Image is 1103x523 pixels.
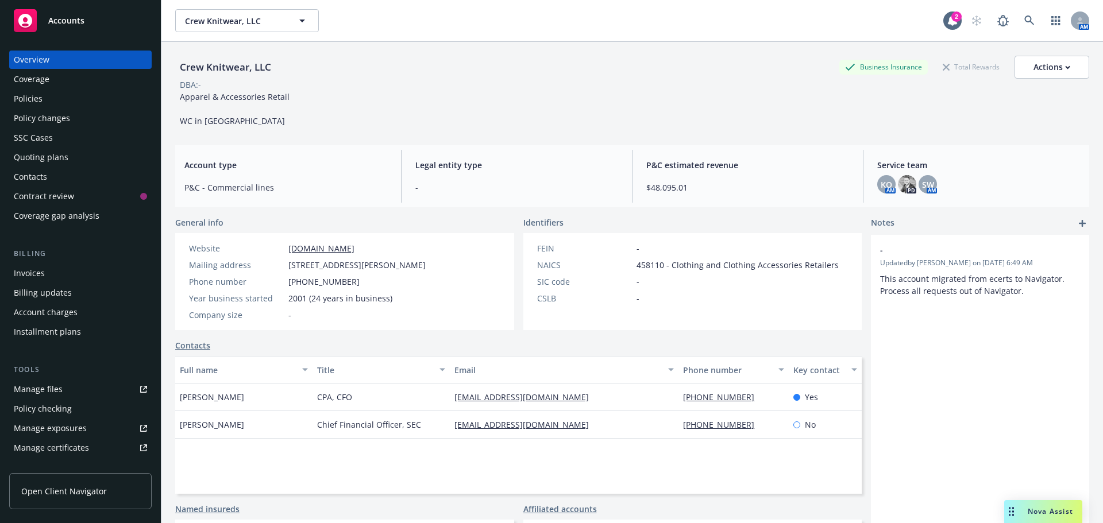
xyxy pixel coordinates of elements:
a: Quoting plans [9,148,152,166]
a: Account charges [9,303,152,321]
div: Contacts [14,168,47,186]
button: Crew Knitwear, LLC [175,9,319,32]
div: Overview [14,51,49,69]
a: Search [1018,9,1041,32]
a: Policy checking [9,400,152,418]
button: Email [450,356,678,383]
div: Manage claims [14,458,72,476]
span: No [805,419,816,431]
div: Phone number [683,364,771,376]
span: - [880,244,1050,256]
div: Crew Knitwear, LLC [175,60,276,75]
span: - [415,181,618,193]
div: -Updatedby [PERSON_NAME] on [DATE] 6:49 AMThis account migrated from ecerts to Navigator. Process... [871,235,1089,306]
span: [PERSON_NAME] [180,391,244,403]
div: Contract review [14,187,74,206]
div: Billing updates [14,284,72,302]
img: photo [898,175,916,193]
div: Quoting plans [14,148,68,166]
span: Apparel & Accessories Retail WC in [GEOGRAPHIC_DATA] [180,91,290,126]
a: Manage files [9,380,152,398]
span: Yes [805,391,818,403]
span: CPA, CFO [317,391,352,403]
a: Affiliated accounts [523,503,597,515]
div: DBA: - [180,79,201,91]
div: Email [454,364,661,376]
a: Contacts [9,168,152,186]
a: [EMAIL_ADDRESS][DOMAIN_NAME] [454,419,598,430]
div: Policies [14,90,43,108]
span: Crew Knitwear, LLC [185,15,284,27]
a: Accounts [9,5,152,37]
div: Invoices [14,264,45,282]
span: SW [922,179,934,191]
div: Tools [9,364,152,375]
a: Report a Bug [992,9,1015,32]
div: Website [189,242,284,254]
div: SSC Cases [14,129,53,147]
div: Billing [9,248,152,259]
a: Named insureds [175,503,240,515]
div: Business Insurance [839,60,928,74]
span: - [637,242,639,254]
div: Full name [180,364,295,376]
a: [PHONE_NUMBER] [683,419,763,430]
span: Chief Financial Officer, SEC [317,419,421,431]
span: This account migrated from ecerts to Navigator. Process all requests out of Navigator. [880,273,1067,296]
a: Start snowing [965,9,988,32]
div: Installment plans [14,323,81,341]
div: Year business started [189,292,284,304]
span: [PERSON_NAME] [180,419,244,431]
span: - [637,276,639,288]
a: Billing updates [9,284,152,302]
div: Policy changes [14,109,70,127]
a: Policies [9,90,152,108]
span: KO [881,179,892,191]
div: Total Rewards [937,60,1005,74]
div: FEIN [537,242,632,254]
a: Manage exposures [9,419,152,437]
span: $48,095.01 [646,181,849,193]
div: Actions [1033,56,1070,78]
span: P&C - Commercial lines [184,181,387,193]
span: 2001 (24 years in business) [288,292,392,304]
button: Nova Assist [1004,500,1082,523]
span: Nova Assist [1028,506,1073,516]
div: Key contact [793,364,844,376]
div: Manage certificates [14,439,89,457]
div: Coverage gap analysis [14,207,99,225]
a: SSC Cases [9,129,152,147]
div: Account charges [14,303,78,321]
span: - [637,292,639,304]
div: NAICS [537,259,632,271]
span: Open Client Navigator [21,485,107,497]
span: - [288,309,291,321]
button: Title [313,356,450,383]
a: Coverage gap analysis [9,207,152,225]
span: [STREET_ADDRESS][PERSON_NAME] [288,259,426,271]
span: Updated by [PERSON_NAME] on [DATE] 6:49 AM [880,258,1080,268]
span: Notes [871,216,894,230]
a: Invoices [9,264,152,282]
button: Actions [1015,56,1089,79]
div: Coverage [14,70,49,88]
div: Policy checking [14,400,72,418]
span: [PHONE_NUMBER] [288,276,360,288]
span: 458110 - Clothing and Clothing Accessories Retailers [637,259,839,271]
a: Contacts [175,339,210,351]
span: Legal entity type [415,159,618,171]
span: Accounts [48,16,84,25]
div: Phone number [189,276,284,288]
span: General info [175,216,223,228]
a: Policy changes [9,109,152,127]
a: Switch app [1044,9,1067,32]
a: Contract review [9,187,152,206]
div: Manage files [14,380,63,398]
a: [DOMAIN_NAME] [288,243,354,254]
button: Key contact [789,356,862,383]
a: add [1075,216,1089,230]
span: Service team [877,159,1080,171]
a: Coverage [9,70,152,88]
button: Phone number [678,356,788,383]
span: Account type [184,159,387,171]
